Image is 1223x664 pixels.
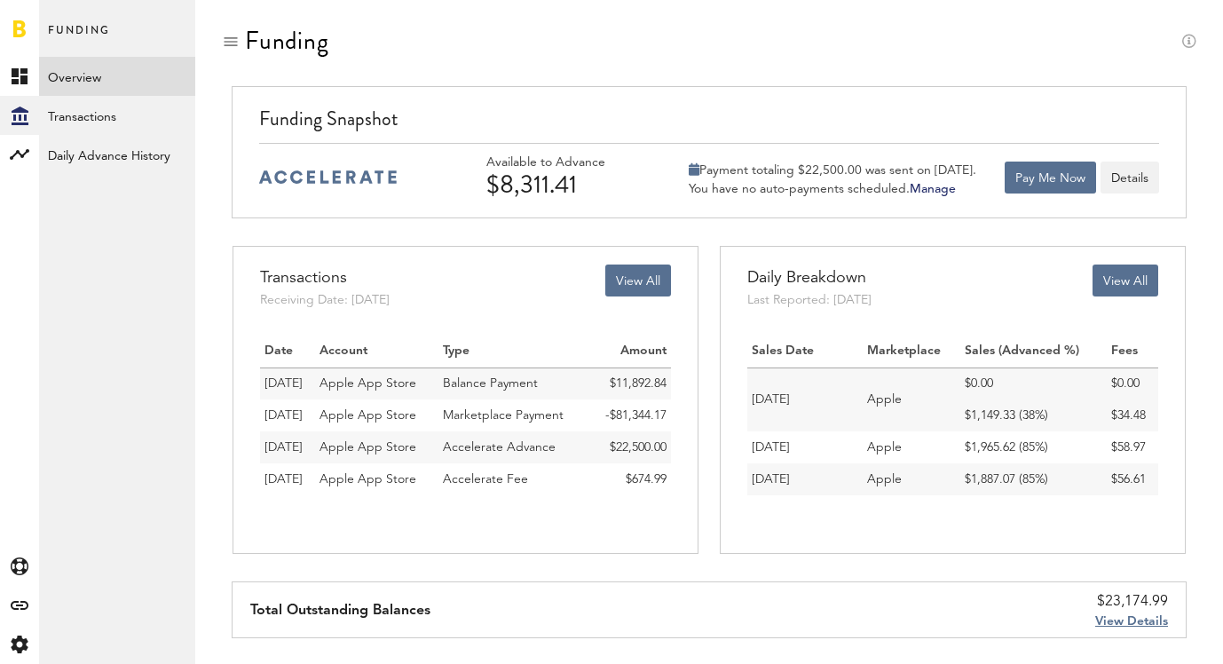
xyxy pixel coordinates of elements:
[960,399,1107,431] td: $1,149.33 (38%)
[320,473,416,486] span: Apple App Store
[1107,399,1158,431] td: $34.48
[863,336,960,368] th: Marketplace
[39,57,195,96] a: Overview
[863,431,960,463] td: Apple
[320,441,416,454] span: Apple App Store
[1095,591,1168,613] div: $23,174.99
[1107,431,1158,463] td: $58.97
[610,441,667,454] span: $22,500.00
[486,170,655,199] div: $8,311.41
[260,291,390,309] div: Receiving Date: [DATE]
[747,291,872,309] div: Last Reported: [DATE]
[1093,265,1158,296] button: View All
[315,368,438,399] td: Apple App Store
[260,265,390,291] div: Transactions
[589,368,671,399] td: $11,892.84
[264,377,303,390] span: [DATE]
[589,336,671,368] th: Amount
[1101,162,1159,194] button: Details
[1085,611,1205,655] iframe: Opens a widget where you can find more information
[438,336,589,368] th: Type
[443,377,538,390] span: Balance Payment
[315,431,438,463] td: Apple App Store
[747,368,863,431] td: [DATE]
[747,336,863,368] th: Sales Date
[438,463,589,495] td: Accelerate Fee
[264,473,303,486] span: [DATE]
[960,368,1107,399] td: $0.00
[443,409,564,422] span: Marketplace Payment
[1107,463,1158,495] td: $56.61
[1005,162,1096,194] button: Pay Me Now
[863,463,960,495] td: Apple
[438,368,589,399] td: Balance Payment
[39,135,195,174] a: Daily Advance History
[689,162,976,178] div: Payment totaling $22,500.00 was sent on [DATE].
[689,181,976,197] div: You have no auto-payments scheduled.
[605,265,671,296] button: View All
[443,441,556,454] span: Accelerate Advance
[245,27,329,55] div: Funding
[1107,336,1158,368] th: Fees
[960,431,1107,463] td: $1,965.62 (85%)
[260,463,315,495] td: 17.09.25
[264,409,303,422] span: [DATE]
[48,20,110,57] span: Funding
[589,431,671,463] td: $22,500.00
[320,409,416,422] span: Apple App Store
[259,105,1159,143] div: Funding Snapshot
[863,368,960,431] td: Apple
[747,265,872,291] div: Daily Breakdown
[960,336,1107,368] th: Sales (Advanced %)
[747,431,863,463] td: [DATE]
[315,399,438,431] td: Apple App Store
[259,170,397,184] img: accelerate-medium-blue-logo.svg
[315,463,438,495] td: Apple App Store
[438,399,589,431] td: Marketplace Payment
[960,463,1107,495] td: $1,887.07 (85%)
[910,183,956,195] a: Manage
[610,377,667,390] span: $11,892.84
[260,368,315,399] td: 03.10.25
[260,399,315,431] td: 02.10.25
[438,431,589,463] td: Accelerate Advance
[320,377,416,390] span: Apple App Store
[747,463,863,495] td: [DATE]
[39,96,195,135] a: Transactions
[264,441,303,454] span: [DATE]
[1107,368,1158,399] td: $0.00
[589,399,671,431] td: -$81,344.17
[605,409,667,422] span: -$81,344.17
[443,473,528,486] span: Accelerate Fee
[589,463,671,495] td: $674.99
[250,582,430,637] div: Total Outstanding Balances
[486,155,655,170] div: Available to Advance
[315,336,438,368] th: Account
[260,431,315,463] td: 17.09.25
[260,336,315,368] th: Date
[626,473,667,486] span: $674.99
